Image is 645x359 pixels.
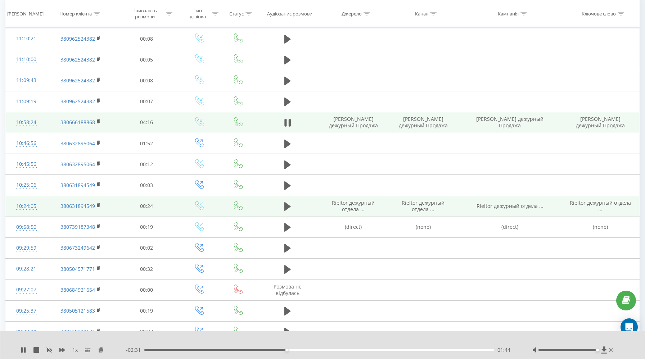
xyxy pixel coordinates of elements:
a: 380962524382 [60,56,95,63]
div: 10:46:56 [13,136,40,150]
td: 00:24 [114,196,179,217]
a: 380666188868 [60,119,95,126]
td: 00:27 [114,321,179,342]
span: 01:44 [497,346,510,354]
div: Канал [415,10,428,17]
div: Accessibility label [285,349,288,351]
a: 380962524382 [60,98,95,105]
td: 00:32 [114,259,179,280]
td: [PERSON_NAME] дежурный Продажа [319,112,388,133]
a: 380631894549 [60,182,95,188]
a: 380631894549 [60,203,95,209]
td: [PERSON_NAME] дежурный Продажа [561,112,639,133]
td: 01:52 [114,133,179,154]
div: 10:24:05 [13,199,40,213]
div: 10:45:56 [13,157,40,171]
td: (direct) [458,217,561,237]
td: 00:05 [114,49,179,70]
a: 380505121583 [60,307,95,314]
a: 380632895064 [60,140,95,147]
a: 380962524382 [60,35,95,42]
div: Тип дзвінка [185,8,210,20]
div: Тривалість розмови [126,8,164,20]
td: 00:03 [114,175,179,196]
div: 11:10:21 [13,32,40,46]
div: Кампанія [498,10,519,17]
td: 04:16 [114,112,179,133]
a: 380962524382 [60,77,95,84]
a: 380504571771 [60,265,95,272]
span: - 02:31 [126,346,144,354]
div: 09:29:59 [13,241,40,255]
span: 1 x [72,346,78,354]
div: 09:27:07 [13,283,40,297]
a: 380632895064 [60,161,95,168]
div: Номер клієнта [59,10,92,17]
td: [PERSON_NAME] дежурный Продажа [458,112,561,133]
td: 00:12 [114,154,179,175]
div: 09:28:21 [13,262,40,276]
td: 00:19 [114,300,179,321]
span: Rieltor дежурный отдела ... [402,199,445,213]
td: (direct) [319,217,388,237]
td: 00:08 [114,28,179,49]
td: 00:02 [114,237,179,258]
div: 11:09:19 [13,95,40,109]
td: (none) [388,217,458,237]
div: 09:25:37 [13,304,40,318]
div: Аудіозапис розмови [267,10,312,17]
a: 380684921654 [60,286,95,293]
div: Open Intercom Messenger [621,318,638,336]
div: 11:10:00 [13,53,40,67]
div: 09:23:20 [13,325,40,339]
span: Розмова не відбулась [274,283,302,296]
div: Accessibility label [596,349,599,351]
td: 00:19 [114,217,179,237]
td: 00:07 [114,91,179,112]
a: 380739187348 [60,223,95,230]
div: Статус [229,10,244,17]
a: 380669329136 [60,328,95,335]
a: 380673249642 [60,244,95,251]
td: (none) [561,217,639,237]
div: 11:09:43 [13,73,40,87]
td: [PERSON_NAME] дежурный Продажа [388,112,458,133]
span: Rieltor дежурный отдела ... [332,199,375,213]
span: Rieltor дежурный отдела ... [477,203,543,209]
div: Ключове слово [582,10,616,17]
td: 00:08 [114,70,179,91]
div: [PERSON_NAME] [7,10,44,17]
div: Джерело [342,10,362,17]
span: Rieltor дежурный отдела ... [570,199,631,213]
div: 10:58:24 [13,115,40,129]
td: 00:00 [114,280,179,300]
div: 09:58:50 [13,220,40,234]
div: 10:25:06 [13,178,40,192]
